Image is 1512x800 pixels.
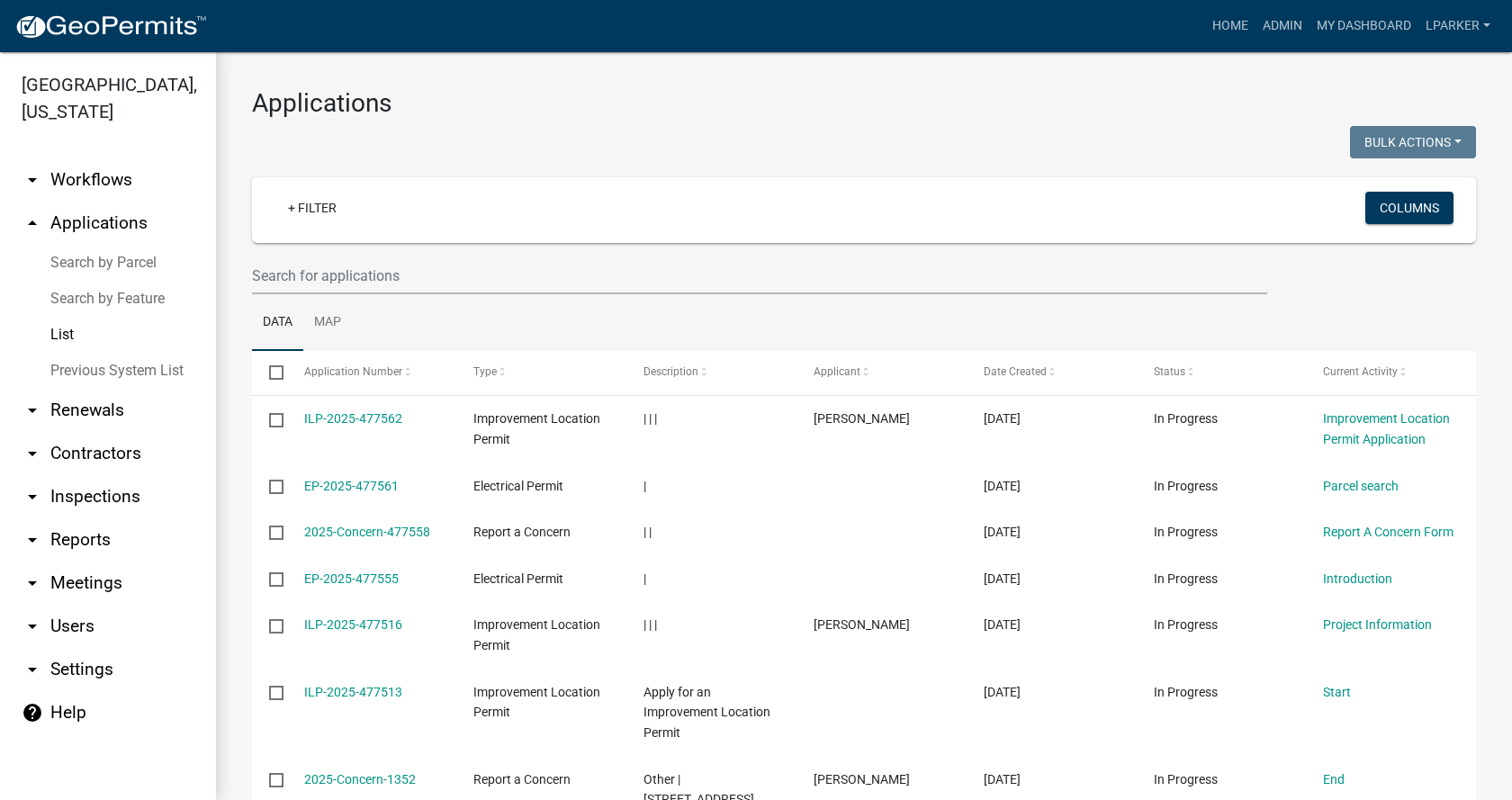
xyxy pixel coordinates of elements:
datatable-header-cell: Status [1136,351,1306,394]
datatable-header-cell: Application Number [286,351,456,394]
a: ILP-2025-477516 [304,617,402,632]
i: arrow_drop_down [22,659,43,680]
span: Current Activity [1323,365,1398,378]
span: In Progress [1154,617,1218,632]
datatable-header-cell: Select [252,351,286,394]
a: ILP-2025-477513 [304,685,402,699]
span: 09/12/2025 [984,772,1021,787]
span: | | | [643,411,657,426]
a: 2025-Concern-1352 [304,772,416,787]
span: 09/12/2025 [984,685,1021,699]
span: | | | [643,617,657,632]
span: Jeff Rabourn [814,617,910,632]
h3: Applications [252,88,1476,119]
span: 09/12/2025 [984,571,1021,586]
a: Map [303,294,352,352]
a: End [1323,772,1345,787]
span: Improvement Location Permit [473,411,600,446]
span: Type [473,365,497,378]
span: Richard Thomas Allison [814,411,910,426]
a: Start [1323,685,1351,699]
a: 2025-Concern-477558 [304,525,430,539]
i: arrow_drop_down [22,616,43,637]
datatable-header-cell: Applicant [796,351,967,394]
a: Improvement Location Permit Application [1323,411,1450,446]
span: In Progress [1154,479,1218,493]
span: In Progress [1154,772,1218,787]
span: | [643,571,646,586]
span: Report a Concern [473,525,571,539]
span: In Progress [1154,571,1218,586]
a: ILP-2025-477562 [304,411,402,426]
i: help [22,702,43,724]
a: My Dashboard [1309,9,1418,43]
span: Improvement Location Permit [473,685,600,720]
span: Applicant [814,365,860,378]
span: 09/12/2025 [984,479,1021,493]
datatable-header-cell: Current Activity [1306,351,1476,394]
i: arrow_drop_down [22,529,43,551]
span: Apply for an Improvement Location Permit [643,685,770,741]
a: Report A Concern Form [1323,525,1453,539]
span: In Progress [1154,685,1218,699]
span: | [643,479,646,493]
i: arrow_drop_down [22,572,43,594]
span: | | [643,525,652,539]
span: Status [1154,365,1185,378]
i: arrow_drop_up [22,212,43,234]
i: arrow_drop_down [22,443,43,464]
a: Data [252,294,303,352]
span: Application Number [304,365,402,378]
span: Charlie Wilson [814,772,910,787]
button: Columns [1365,192,1453,224]
button: Bulk Actions [1350,126,1476,158]
datatable-header-cell: Description [626,351,796,394]
input: Search for applications [252,257,1267,294]
datatable-header-cell: Type [456,351,626,394]
span: Date Created [984,365,1047,378]
span: Description [643,365,698,378]
span: 09/12/2025 [984,411,1021,426]
span: 09/12/2025 [984,525,1021,539]
a: Project Information [1323,617,1432,632]
span: Electrical Permit [473,571,563,586]
span: 09/12/2025 [984,617,1021,632]
i: arrow_drop_down [22,486,43,508]
span: Improvement Location Permit [473,617,600,652]
a: EP-2025-477561 [304,479,399,493]
i: arrow_drop_down [22,400,43,421]
datatable-header-cell: Date Created [967,351,1137,394]
span: In Progress [1154,411,1218,426]
a: Parcel search [1323,479,1399,493]
a: EP-2025-477555 [304,571,399,586]
a: Introduction [1323,571,1392,586]
a: Home [1205,9,1255,43]
span: In Progress [1154,525,1218,539]
a: lparker [1418,9,1498,43]
span: Report a Concern [473,772,571,787]
a: Admin [1255,9,1309,43]
a: + Filter [274,192,351,224]
i: arrow_drop_down [22,169,43,191]
span: Electrical Permit [473,479,563,493]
